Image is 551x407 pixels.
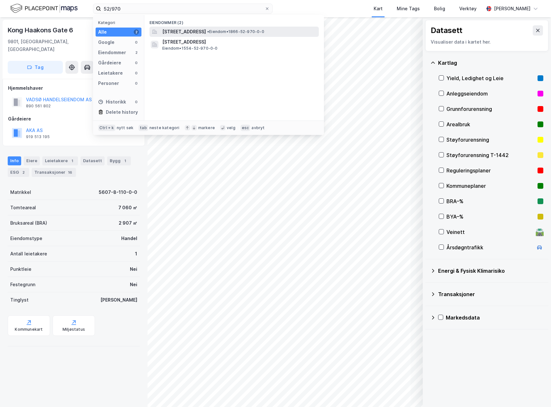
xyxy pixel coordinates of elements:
[227,125,235,130] div: velg
[69,158,75,164] div: 1
[98,59,121,67] div: Gårdeiere
[134,50,139,55] div: 2
[122,158,128,164] div: 1
[446,90,535,97] div: Anleggseiendom
[446,74,535,82] div: Yield, Ledighet og Leie
[10,296,29,304] div: Tinglyst
[149,125,180,130] div: neste kategori
[162,28,206,36] span: [STREET_ADDRESS]
[459,5,477,12] div: Verktøy
[431,25,462,36] div: Datasett
[207,29,209,34] span: •
[98,69,123,77] div: Leietakere
[134,71,139,76] div: 0
[446,120,535,128] div: Arealbruk
[101,4,265,13] input: Søk på adresse, matrikkel, gårdeiere, leietakere eller personer
[438,59,543,67] div: Kartlag
[135,250,137,258] div: 1
[98,98,126,106] div: Historikk
[438,267,543,275] div: Energi & Fysisk Klimarisiko
[207,29,264,34] span: Eiendom • 1866-52-970-0-0
[10,265,31,273] div: Punktleie
[144,15,324,27] div: Eiendommer (2)
[42,156,78,165] div: Leietakere
[139,125,148,131] div: tab
[494,5,530,12] div: [PERSON_NAME]
[8,61,63,74] button: Tag
[8,115,140,123] div: Gårdeiere
[446,314,543,321] div: Markedsdata
[446,228,533,236] div: Veinett
[446,105,535,113] div: Grunnforurensning
[81,156,105,165] div: Datasett
[8,156,21,165] div: Info
[98,28,107,36] div: Alle
[130,265,137,273] div: Nei
[446,167,535,174] div: Reguleringsplaner
[32,168,76,177] div: Transaksjoner
[438,290,543,298] div: Transaksjoner
[99,188,137,196] div: 5607-8-110-0-0
[117,125,134,130] div: nytt søk
[118,204,137,212] div: 7 060 ㎡
[8,38,112,53] div: 9801, [GEOGRAPHIC_DATA], [GEOGRAPHIC_DATA]
[10,204,36,212] div: Tomteareal
[98,49,126,56] div: Eiendommer
[67,169,73,176] div: 16
[119,219,137,227] div: 2 907 ㎡
[241,125,250,131] div: esc
[24,156,40,165] div: Eiere
[100,296,137,304] div: [PERSON_NAME]
[8,84,140,92] div: Hjemmelshaver
[134,60,139,65] div: 0
[446,151,535,159] div: Støyforurensning T-1442
[446,136,535,144] div: Støyforurensning
[8,168,29,177] div: ESG
[10,281,35,288] div: Festegrunn
[106,108,138,116] div: Delete history
[251,125,265,130] div: avbryt
[374,5,383,12] div: Kart
[107,156,131,165] div: Bygg
[446,197,535,205] div: BRA–%
[98,125,115,131] div: Ctrl + k
[162,46,218,51] span: Eiendom • 1554-52-970-0-0
[10,3,78,14] img: logo.f888ab2527a4732fd821a326f86c7f29.svg
[134,29,139,35] div: 2
[134,40,139,45] div: 0
[162,38,316,46] span: [STREET_ADDRESS]
[446,213,535,220] div: BYA–%
[10,235,42,242] div: Eiendomstype
[431,38,543,46] div: Visualiser data i kartet her.
[198,125,215,130] div: markere
[535,228,544,236] div: 🛣️
[10,250,47,258] div: Antall leietakere
[20,169,27,176] div: 2
[15,327,43,332] div: Kommunekart
[134,81,139,86] div: 0
[8,25,74,35] div: Kong Haakons Gate 6
[519,376,551,407] iframe: Chat Widget
[397,5,420,12] div: Mine Tags
[98,38,114,46] div: Google
[98,20,141,25] div: Kategori
[26,134,50,139] div: 919 513 195
[98,79,119,87] div: Personer
[10,219,47,227] div: Bruksareal (BRA)
[446,244,533,251] div: Årsdøgntrafikk
[130,281,137,288] div: Nei
[134,99,139,104] div: 0
[26,104,51,109] div: 890 561 802
[10,188,31,196] div: Matrikkel
[121,235,137,242] div: Handel
[446,182,535,190] div: Kommuneplaner
[519,376,551,407] div: Kontrollprogram for chat
[434,5,445,12] div: Bolig
[63,327,85,332] div: Miljøstatus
